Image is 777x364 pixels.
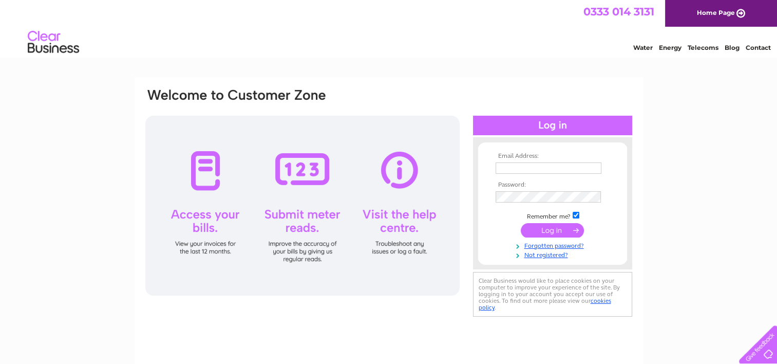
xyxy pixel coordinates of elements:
a: 0333 014 3131 [583,5,654,18]
th: Email Address: [493,153,612,160]
td: Remember me? [493,210,612,221]
a: Telecoms [688,44,718,51]
input: Submit [521,223,584,238]
a: Blog [725,44,740,51]
img: logo.png [27,27,80,58]
a: Contact [746,44,771,51]
a: Water [633,44,653,51]
div: Clear Business would like to place cookies on your computer to improve your experience of the sit... [473,272,632,317]
a: cookies policy [479,297,611,311]
a: Not registered? [496,249,612,259]
a: Energy [659,44,681,51]
a: Forgotten password? [496,240,612,250]
th: Password: [493,181,612,189]
div: Clear Business is a trading name of Verastar Limited (registered in [GEOGRAPHIC_DATA] No. 3667643... [146,6,632,50]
